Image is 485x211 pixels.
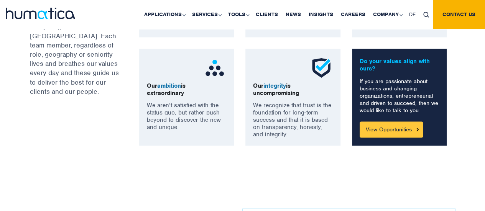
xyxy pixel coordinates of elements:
[253,82,333,97] p: Our is uncompromising
[30,13,120,96] p: Our values underpin everything we do at [GEOGRAPHIC_DATA]. Each team member, regardless of role, ...
[409,11,416,18] span: DE
[416,128,419,131] img: Button
[253,101,333,138] p: We recognize that trust is the foundation for long-term success and that it is based on transpare...
[360,121,423,137] a: View Opportunities
[360,77,439,114] p: If you are passionate about business and changing organizations, entrepreneurial and driven to su...
[263,82,286,89] span: integrity
[157,82,181,89] span: ambition
[147,82,227,97] p: Our is extraordinary
[203,56,226,79] img: ico
[310,56,333,79] img: ico
[147,101,227,131] p: We aren’t satisfied with the status quo, but rather push beyond to discover the new and unique.
[423,12,429,18] img: search_icon
[360,58,439,72] p: Do your values align with ours?
[6,8,75,19] img: logo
